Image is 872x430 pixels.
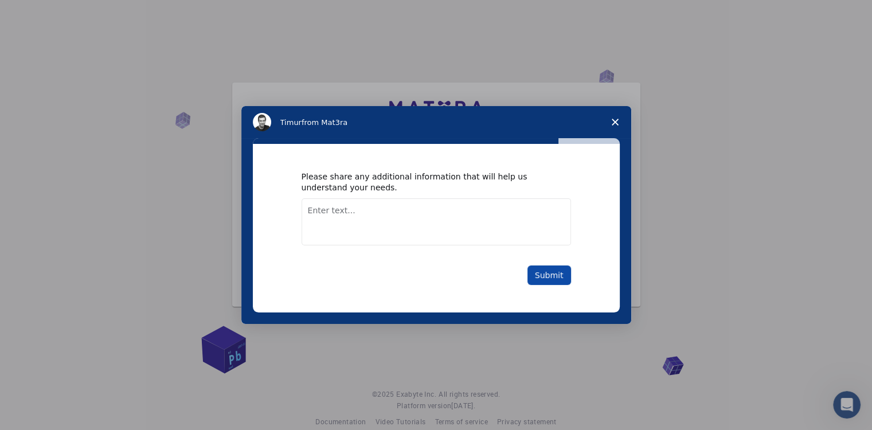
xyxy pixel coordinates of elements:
span: from Mat3ra [302,118,347,127]
textarea: Enter text... [302,198,571,245]
span: Timur [280,118,302,127]
span: Support [23,8,64,18]
button: Submit [527,265,571,285]
span: Close survey [599,106,631,138]
img: Profile image for Timur [253,113,271,131]
div: Please share any additional information that will help us understand your needs. [302,171,554,192]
